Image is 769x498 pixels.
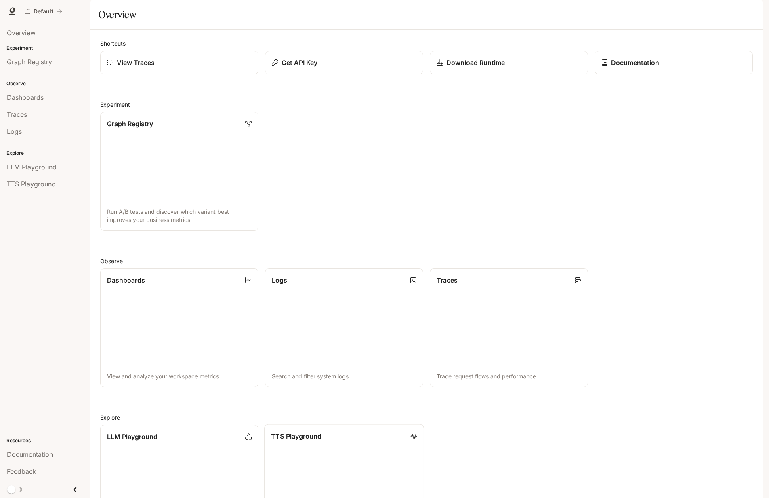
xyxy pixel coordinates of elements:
button: All workspaces [21,3,66,19]
p: Traces [437,275,458,285]
p: Graph Registry [107,119,153,129]
p: Trace request flows and performance [437,372,581,380]
a: Graph RegistryRun A/B tests and discover which variant best improves your business metrics [100,112,258,231]
h2: Explore [100,413,753,422]
p: Documentation [611,58,659,68]
p: Default [34,8,53,15]
p: LLM Playground [107,432,158,441]
a: LogsSearch and filter system logs [265,268,423,387]
p: Search and filter system logs [272,372,416,380]
p: Run A/B tests and discover which variant best improves your business metrics [107,208,252,224]
p: View and analyze your workspace metrics [107,372,252,380]
p: Get API Key [282,58,317,68]
p: Download Runtime [446,58,505,68]
h2: Shortcuts [100,39,753,48]
p: TTS Playground [271,431,321,441]
a: View Traces [100,51,258,74]
button: Get API Key [265,51,423,74]
a: DashboardsView and analyze your workspace metrics [100,268,258,387]
p: Logs [272,275,287,285]
h1: Overview [99,6,136,23]
a: Download Runtime [430,51,588,74]
p: Dashboards [107,275,145,285]
p: View Traces [117,58,155,68]
a: Documentation [595,51,753,74]
h2: Experiment [100,100,753,109]
a: TracesTrace request flows and performance [430,268,588,387]
h2: Observe [100,257,753,265]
